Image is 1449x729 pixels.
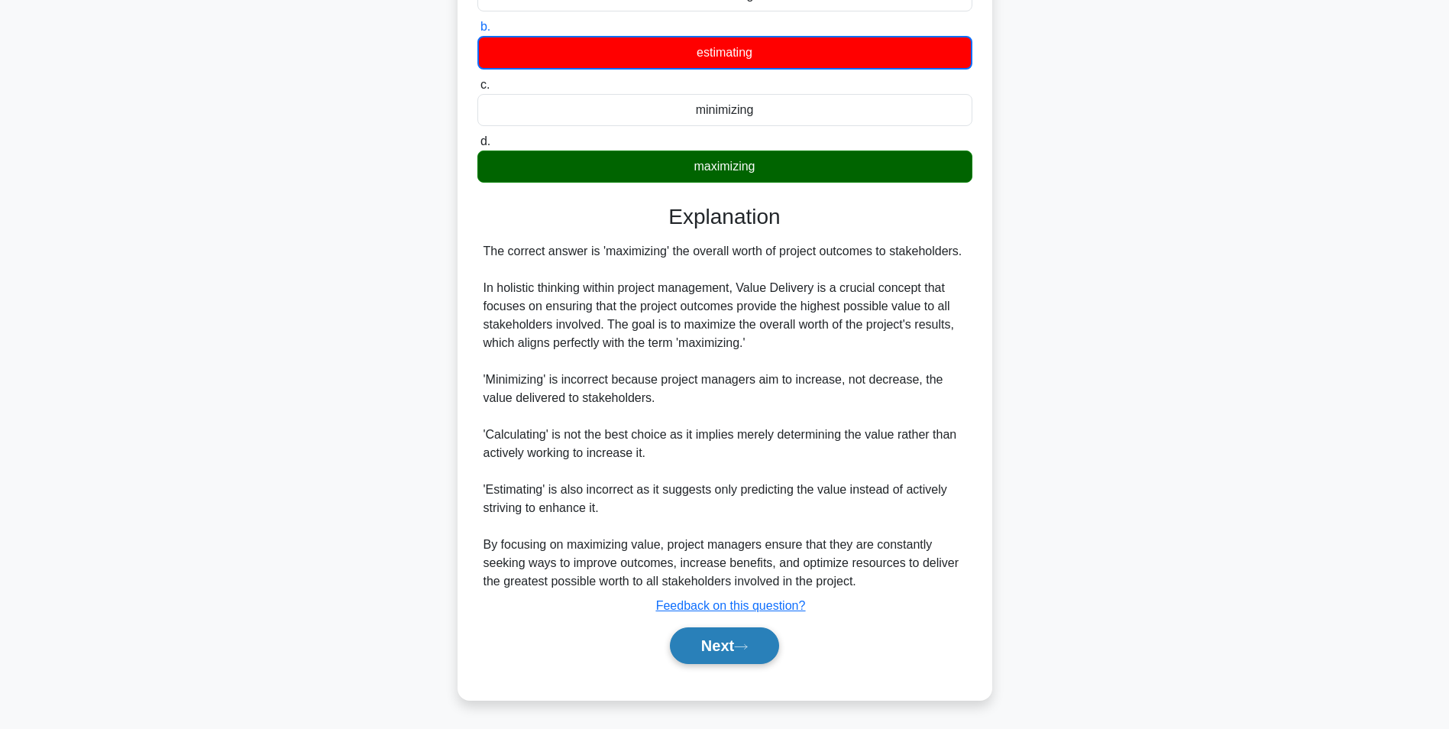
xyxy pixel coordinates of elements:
button: Next [670,627,779,664]
h3: Explanation [487,204,963,230]
span: c. [480,78,490,91]
div: maximizing [477,151,972,183]
span: b. [480,20,490,33]
a: Feedback on this question? [656,599,806,612]
div: The correct answer is 'maximizing' the overall worth of project outcomes to stakeholders. In holi... [484,242,966,591]
span: d. [480,134,490,147]
div: minimizing [477,94,972,126]
div: estimating [477,36,972,70]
